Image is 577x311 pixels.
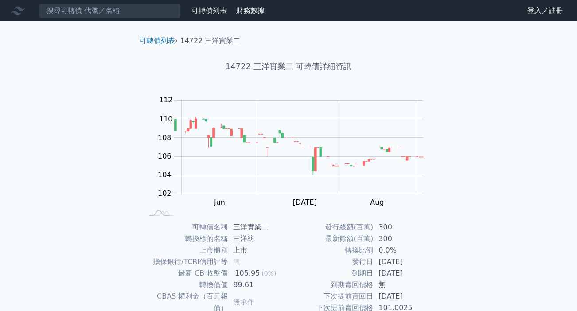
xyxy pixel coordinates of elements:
a: 財務數據 [236,6,265,15]
td: 發行總額(百萬) [288,222,373,233]
tspan: 110 [159,115,173,123]
tspan: 104 [158,171,172,179]
td: [DATE] [373,256,434,268]
tspan: Jun [214,198,225,206]
li: 14722 三洋實業二 [180,35,241,46]
td: 到期日 [288,268,373,279]
td: 發行日 [288,256,373,268]
span: 無承作 [233,298,254,306]
td: [DATE] [373,291,434,302]
a: 可轉債列表 [191,6,227,15]
td: 轉換比例 [288,245,373,256]
td: 三洋實業二 [228,222,288,233]
span: 無 [233,257,240,266]
td: 最新餘額(百萬) [288,233,373,245]
tspan: 112 [159,96,173,104]
span: (0%) [261,270,276,277]
td: 三洋紡 [228,233,288,245]
td: 上市 [228,245,288,256]
tspan: 102 [158,189,172,198]
td: 擔保銀行/TCRI信用評等 [143,256,228,268]
td: 下次提前賣回日 [288,291,373,302]
tspan: 108 [158,133,172,142]
tspan: [DATE] [293,198,317,206]
a: 可轉債列表 [140,36,175,45]
tspan: 106 [158,152,172,160]
h1: 14722 三洋實業二 可轉債詳細資訊 [133,60,444,73]
td: 上市櫃別 [143,245,228,256]
td: 無 [373,279,434,291]
td: 0.0% [373,245,434,256]
td: 到期賣回價格 [288,279,373,291]
td: 轉換價值 [143,279,228,291]
div: 105.95 [233,268,261,279]
a: 登入／註冊 [520,4,570,18]
td: 89.61 [228,279,288,291]
td: 300 [373,233,434,245]
td: [DATE] [373,268,434,279]
input: 搜尋可轉債 代號／名稱 [39,3,181,18]
li: › [140,35,178,46]
td: 可轉債名稱 [143,222,228,233]
td: 300 [373,222,434,233]
td: 轉換標的名稱 [143,233,228,245]
g: Chart [153,96,437,206]
td: 最新 CB 收盤價 [143,268,228,279]
tspan: Aug [370,198,384,206]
